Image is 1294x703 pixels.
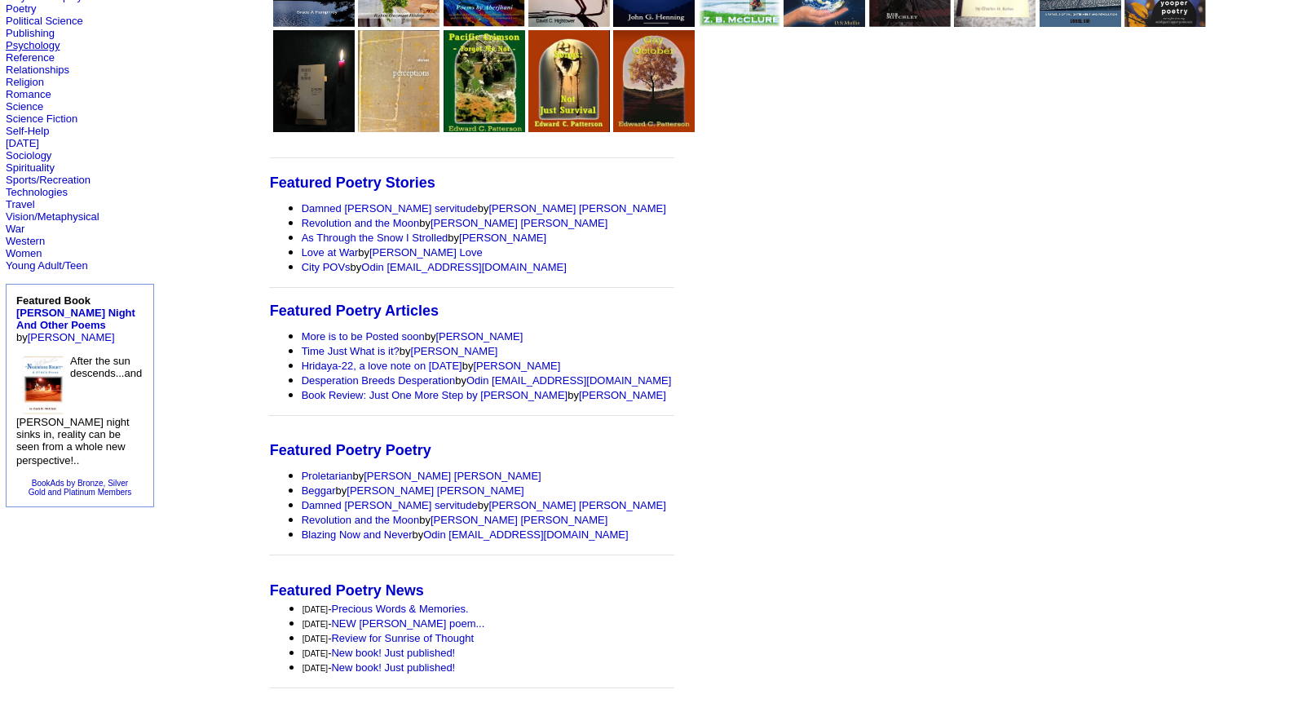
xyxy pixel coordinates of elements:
[270,176,435,190] a: Featured Poetry Stories
[6,88,51,100] a: Romance
[302,514,420,526] a: Revolution and the Moon
[6,113,77,125] a: Science Fiction
[302,374,456,387] a: Desperation Breeds Desperation
[358,121,439,135] a: Perceptions
[6,51,55,64] a: Reference
[302,217,420,229] a: Revolution and the Moon
[528,30,610,132] img: 74980.jpeg
[302,261,567,273] font: by
[302,484,336,497] a: Beggar
[16,307,135,331] a: [PERSON_NAME] Night And Other Poems
[6,186,68,198] a: Technologies
[303,603,469,615] font: -
[431,514,607,526] a: [PERSON_NAME] [PERSON_NAME]
[466,374,671,387] a: Odin [EMAIL_ADDRESS][DOMAIN_NAME]
[16,355,142,466] font: After the sun descends...and [PERSON_NAME] night sinks in, reality can be seen from a whole new p...
[303,605,328,614] font: [DATE]
[302,389,568,401] a: Book Review: Just One More Step by [PERSON_NAME]
[411,345,498,357] a: [PERSON_NAME]
[579,389,666,401] a: [PERSON_NAME]
[331,647,455,659] a: New book! Just published!
[302,232,448,244] a: As Through the Snow I Strolled
[444,15,525,29] a: The River of Winged Dreams (Hardcover Gift Edition)
[444,30,525,132] img: 58061.jpeg
[302,470,541,482] font: by
[1040,15,1121,29] a: City Prophet: Preparing the People for the Coming of the Lord
[364,470,541,482] a: [PERSON_NAME] [PERSON_NAME]
[270,442,431,458] font: Featured Poetry Poetry
[613,15,695,29] a: Omega Factor
[6,210,99,223] a: Vision/Metaphysical
[16,294,135,331] b: Featured Book
[954,15,1036,29] a: Against The Wind
[28,331,115,343] a: [PERSON_NAME]
[302,217,608,229] font: by
[6,27,55,39] a: Publishing
[613,30,695,132] img: 74978.jpeg
[303,632,474,644] font: -
[369,246,483,259] a: [PERSON_NAME] Love
[358,30,439,132] img: 56047.jpg
[423,528,628,541] a: Odin [EMAIL_ADDRESS][DOMAIN_NAME]
[528,15,610,29] a: The Hanging Man Dreams
[699,15,780,29] a: And The Parade Went By
[459,232,546,244] a: [PERSON_NAME]
[302,202,478,214] a: Damned [PERSON_NAME] servitude
[303,664,328,673] font: [DATE]
[6,15,83,27] a: Political Science
[6,64,69,76] a: Relationships
[273,121,355,135] a: Pieces. . .The Abbeville Ltd Ed. (Out of Circulation)
[6,174,91,186] a: Sports/Recreation
[1124,15,1206,29] a: Yooper Poetry
[331,617,484,630] a: NEW [PERSON_NAME] poem...
[347,484,523,497] a: [PERSON_NAME] [PERSON_NAME]
[302,470,353,482] a: Proletarian
[6,235,45,247] a: Western
[6,149,51,161] a: Sociology
[303,620,328,629] font: [DATE]
[302,202,666,214] font: by
[302,389,666,401] font: by
[444,121,525,135] a: Pacific Crimson - Forget Me Not
[6,125,49,137] a: Self-Help
[613,121,695,135] a: Gay October
[331,603,468,615] a: Precious Words & Memories.
[302,330,523,343] font: by
[6,198,35,210] a: Travel
[361,261,566,273] a: Odin [EMAIL_ADDRESS][DOMAIN_NAME]
[302,374,672,387] font: by
[302,345,400,357] a: Time Just What is it?
[302,360,462,372] a: Hridaya-22, a love note on [DATE]
[303,647,456,659] font: -
[869,15,951,29] a: Breaking Through
[303,617,485,630] font: -
[6,2,37,15] a: Poetry
[302,261,351,273] a: City POVs
[6,137,39,149] a: [DATE]
[270,582,424,599] b: Featured Poetry News
[16,294,135,343] font: by
[270,444,431,458] a: Featured Poetry Poetry
[302,484,524,497] font: by
[302,528,413,541] a: Blazing Now and Never
[302,345,498,357] font: by
[302,499,666,511] font: by
[331,661,455,674] a: New book! Just published!
[6,259,88,272] a: Young Adult/Teen
[6,223,24,235] a: War
[273,30,355,132] img: 12854.jpg
[270,304,439,318] a: Featured Poetry Articles
[784,15,865,29] a: The Spicer of LIfe
[6,39,60,51] a: Psychology
[435,330,523,343] a: [PERSON_NAME]
[431,217,607,229] a: [PERSON_NAME] [PERSON_NAME]
[6,161,55,174] a: Spirituality
[273,15,355,29] a: Sunrise of Thought
[302,360,561,372] font: by
[270,175,435,191] font: Featured Poetry Stories
[270,584,424,598] a: Featured Poetry News
[6,76,44,88] a: Religion
[488,499,665,511] a: [PERSON_NAME] [PERSON_NAME]
[302,246,483,259] font: by
[302,528,629,541] font: by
